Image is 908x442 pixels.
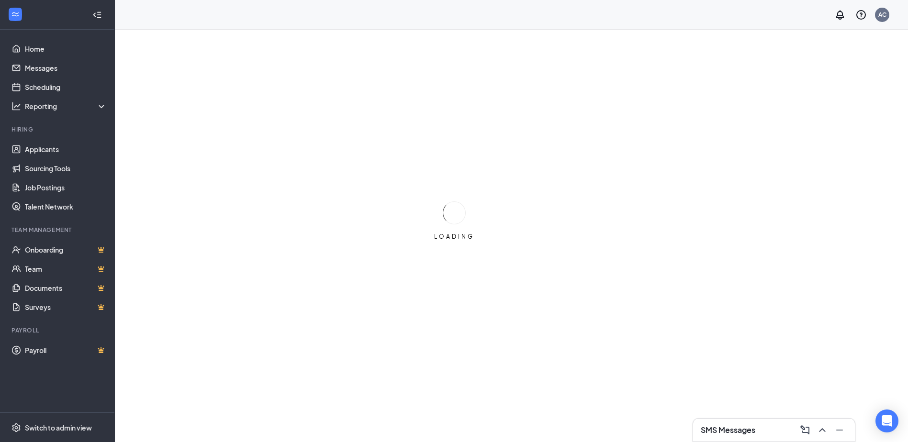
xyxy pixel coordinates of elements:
[25,197,107,216] a: Talent Network
[834,424,845,436] svg: Minimize
[815,422,830,438] button: ChevronUp
[11,423,21,432] svg: Settings
[25,58,107,77] a: Messages
[11,226,105,234] div: Team Management
[25,341,107,360] a: PayrollCrown
[25,39,107,58] a: Home
[25,140,107,159] a: Applicants
[25,240,107,259] a: OnboardingCrown
[25,101,107,111] div: Reporting
[855,9,867,21] svg: QuestionInfo
[25,259,107,278] a: TeamCrown
[25,278,107,298] a: DocumentsCrown
[701,425,755,435] h3: SMS Messages
[11,125,105,133] div: Hiring
[25,159,107,178] a: Sourcing Tools
[430,232,478,241] div: LOADING
[92,10,102,20] svg: Collapse
[875,409,898,432] div: Open Intercom Messenger
[25,298,107,317] a: SurveysCrown
[797,422,813,438] button: ComposeMessage
[25,423,92,432] div: Switch to admin view
[11,326,105,334] div: Payroll
[878,11,886,19] div: AC
[834,9,846,21] svg: Notifications
[799,424,811,436] svg: ComposeMessage
[11,101,21,111] svg: Analysis
[25,77,107,97] a: Scheduling
[817,424,828,436] svg: ChevronUp
[25,178,107,197] a: Job Postings
[11,10,20,19] svg: WorkstreamLogo
[832,422,847,438] button: Minimize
